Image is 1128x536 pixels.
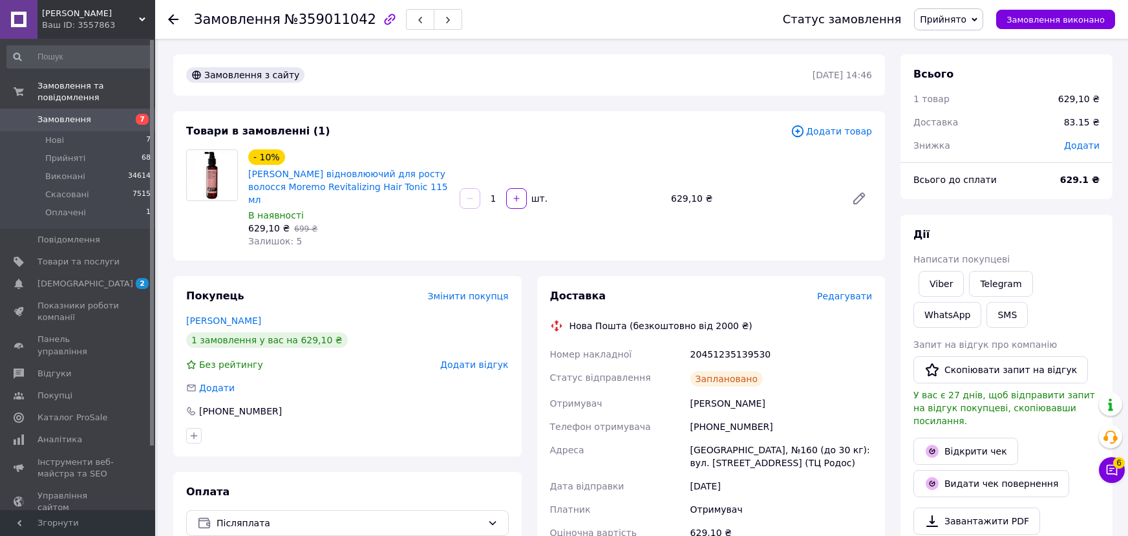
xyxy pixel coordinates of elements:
[248,149,285,165] div: - 10%
[688,498,875,521] div: Отримувач
[146,134,151,146] span: 7
[45,134,64,146] span: Нові
[186,67,304,83] div: Замовлення з сайту
[37,368,71,380] span: Відгуки
[142,153,151,164] span: 68
[45,189,89,200] span: Скасовані
[1060,175,1100,185] b: 629.1 ₴
[913,228,930,241] span: Дії
[42,8,139,19] span: Моніка
[550,445,584,455] span: Адреса
[913,175,997,185] span: Всього до сплати
[913,117,958,127] span: Доставка
[913,140,950,151] span: Знижка
[186,332,348,348] div: 1 замовлення у вас на 629,10 ₴
[783,13,902,26] div: Статус замовлення
[186,316,261,326] a: [PERSON_NAME]
[1006,15,1105,25] span: Замовлення виконано
[846,186,872,211] a: Редагувати
[528,192,549,205] div: шт.
[913,390,1095,426] span: У вас є 27 днів, щоб відправити запит на відгук покупцеві, скопіювавши посилання.
[969,271,1032,297] a: Telegram
[440,359,508,370] span: Додати відгук
[37,490,120,513] span: Управління сайтом
[913,68,953,80] span: Всього
[248,210,304,220] span: В наявності
[1064,140,1100,151] span: Додати
[37,334,120,357] span: Панель управління
[913,356,1088,383] button: Скопіювати запит на відгук
[37,300,120,323] span: Показники роботи компанії
[550,398,602,409] span: Отримувач
[913,470,1069,497] button: Видати чек повернення
[550,481,624,491] span: Дата відправки
[37,114,91,125] span: Замовлення
[666,189,841,208] div: 629,10 ₴
[913,302,981,328] a: WhatsApp
[550,422,651,432] span: Телефон отримувача
[42,19,155,31] div: Ваш ID: 3557863
[688,438,875,475] div: [GEOGRAPHIC_DATA], №160 (до 30 кг): вул. [STREET_ADDRESS] (ТЦ Родос)
[146,207,151,219] span: 1
[690,371,763,387] div: Заплановано
[217,516,482,530] span: Післяплата
[186,125,330,137] span: Товари в замовленні (1)
[248,236,303,246] span: Залишок: 5
[913,339,1057,350] span: Запит на відгук про компанію
[913,438,1018,465] a: Відкрити чек
[37,412,107,423] span: Каталог ProSale
[550,372,651,383] span: Статус відправлення
[1113,457,1125,469] span: 6
[1099,457,1125,483] button: Чат з покупцем6
[186,290,244,302] span: Покупець
[996,10,1115,29] button: Замовлення виконано
[37,234,100,246] span: Повідомлення
[199,359,263,370] span: Без рейтингу
[186,486,229,498] span: Оплата
[817,291,872,301] span: Редагувати
[1056,108,1107,136] div: 83.15 ₴
[688,343,875,366] div: 20451235139530
[37,456,120,480] span: Інструменти веб-майстра та SEO
[428,291,509,301] span: Змінити покупця
[128,171,151,182] span: 34614
[913,508,1040,535] a: Завантажити PDF
[6,45,152,69] input: Пошук
[284,12,376,27] span: №359011042
[194,12,281,27] span: Замовлення
[1058,92,1100,105] div: 629,10 ₴
[920,14,966,25] span: Прийнято
[199,383,235,393] span: Додати
[986,302,1028,328] button: SMS
[688,392,875,415] div: [PERSON_NAME]
[45,153,85,164] span: Прийняті
[688,415,875,438] div: [PHONE_NUMBER]
[136,114,149,125] span: 7
[37,256,120,268] span: Товари та послуги
[791,124,872,138] span: Додати товар
[37,434,82,445] span: Аналітика
[136,278,149,289] span: 2
[550,290,606,302] span: Доставка
[248,223,290,233] span: 629,10 ₴
[187,150,237,200] img: Тонік відновлюючий для росту волосся Moremo Revitalizing Hair Tonic 115 мл
[813,70,872,80] time: [DATE] 14:46
[688,475,875,498] div: [DATE]
[913,254,1010,264] span: Написати покупцеві
[37,390,72,402] span: Покупці
[198,405,283,418] div: [PHONE_NUMBER]
[566,319,756,332] div: Нова Пошта (безкоштовно від 2000 ₴)
[37,80,155,103] span: Замовлення та повідомлення
[550,504,591,515] span: Платник
[248,169,448,205] a: [PERSON_NAME] відновлюючий для росту волосся Moremo Revitalizing Hair Tonic 115 мл
[550,349,632,359] span: Номер накладної
[919,271,964,297] a: Viber
[913,94,950,104] span: 1 товар
[45,207,86,219] span: Оплачені
[133,189,151,200] span: 7515
[168,13,178,26] div: Повернутися назад
[45,171,85,182] span: Виконані
[37,278,133,290] span: [DEMOGRAPHIC_DATA]
[294,224,317,233] span: 699 ₴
